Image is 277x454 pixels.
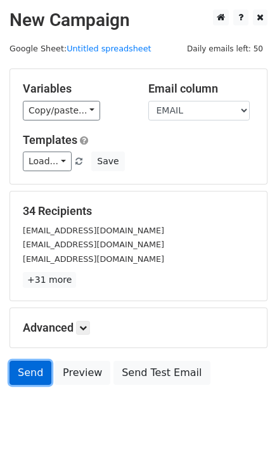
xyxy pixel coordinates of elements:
h5: 34 Recipients [23,204,254,218]
a: Preview [55,361,110,385]
h5: Advanced [23,321,254,335]
a: Load... [23,152,72,171]
iframe: Chat Widget [214,393,277,454]
a: Templates [23,133,77,146]
h5: Variables [23,82,129,96]
a: Send [10,361,51,385]
a: Send Test Email [113,361,210,385]
small: [EMAIL_ADDRESS][DOMAIN_NAME] [23,226,164,235]
small: Google Sheet: [10,44,151,53]
small: [EMAIL_ADDRESS][DOMAIN_NAME] [23,240,164,249]
a: Copy/paste... [23,101,100,120]
a: Untitled spreadsheet [67,44,151,53]
button: Save [91,152,124,171]
a: Daily emails left: 50 [183,44,267,53]
h5: Email column [148,82,255,96]
small: [EMAIL_ADDRESS][DOMAIN_NAME] [23,254,164,264]
span: Daily emails left: 50 [183,42,267,56]
h2: New Campaign [10,10,267,31]
a: +31 more [23,272,76,288]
